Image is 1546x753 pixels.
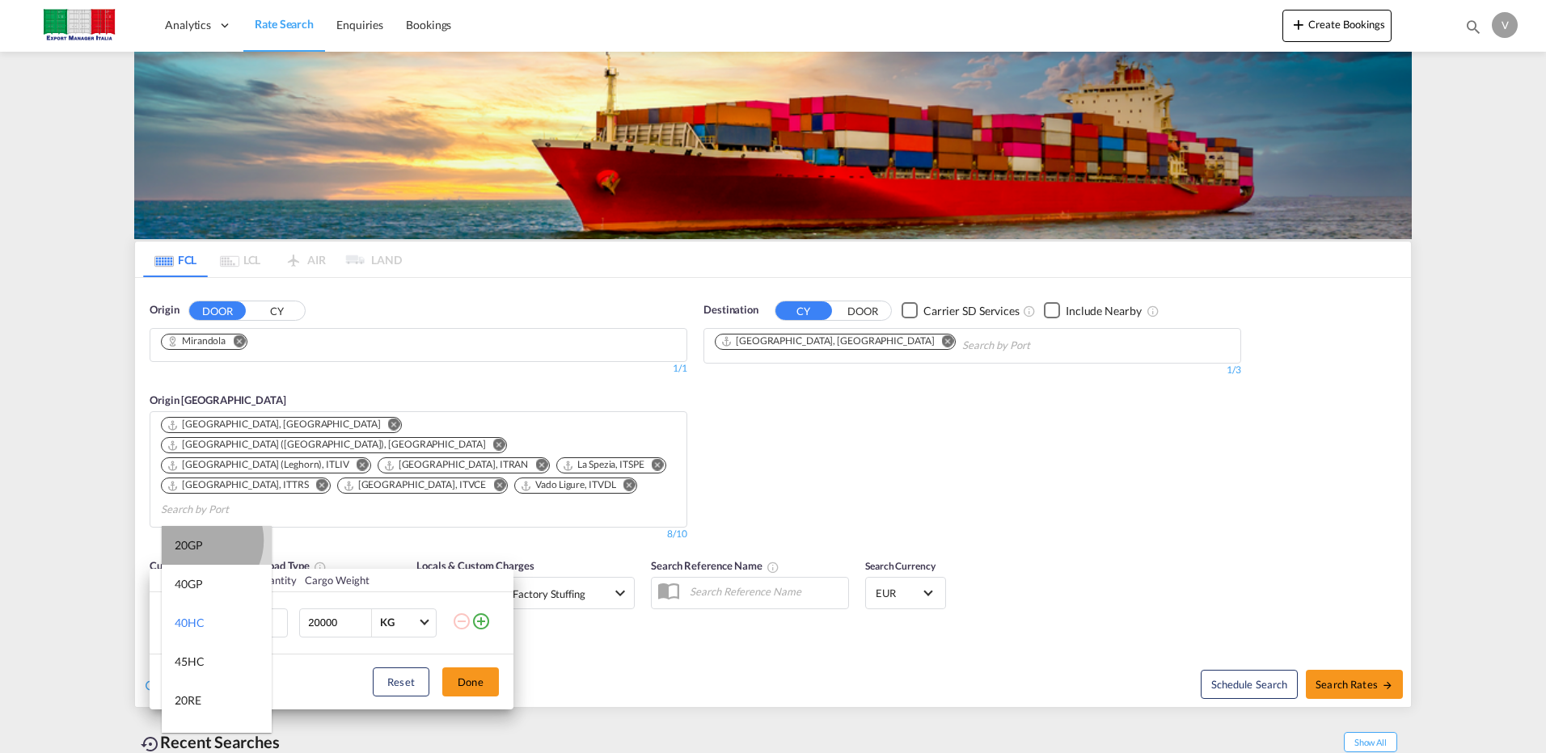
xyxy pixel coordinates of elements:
div: 40HC [175,615,205,631]
div: 40RE [175,731,201,747]
div: 20GP [175,537,203,553]
div: 40GP [175,576,203,592]
div: 20RE [175,692,201,709]
div: 45HC [175,654,205,670]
